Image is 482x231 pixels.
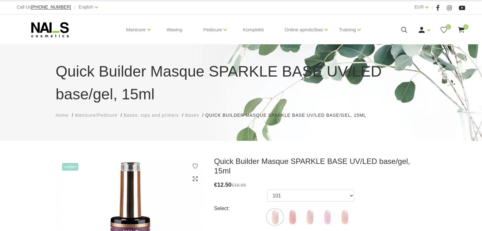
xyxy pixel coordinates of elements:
span: | [432,3,433,11]
a: EUR [415,3,424,11]
h3: Quick Builder Masque SPARKLE BASE UV/LED base/gel, 15ml [214,157,427,176]
img: ... [267,209,283,225]
a: Bases [185,112,199,119]
div: Call Us [17,3,71,11]
a: Pedicure [203,17,222,42]
span: 12.50 [217,182,232,188]
span: Manicure/Pedicure [75,113,118,118]
a: Waxing [162,15,187,45]
span: Bases [185,113,199,118]
h1: Quick Builder Masque SPARKLE BASE UV/LED base/gel, 15ml [56,60,427,106]
s: €16.90 [232,182,246,188]
a: [PHONE_NUMBER] [31,5,71,9]
div: Select: [214,203,267,214]
a: Home [56,112,69,119]
img: ... [302,209,318,225]
span: Home [56,113,69,118]
img: ... [337,209,353,225]
a: Online apmācības [285,17,323,42]
img: ... [319,209,335,225]
img: ... [285,209,300,225]
span: 0 [463,24,468,29]
a: Bases, tops and primers [124,112,179,119]
a: Komplekti [238,15,269,45]
span: | [74,3,75,11]
span: 0 [446,24,451,29]
a: Manicure [126,17,146,42]
span: [PHONE_NUMBER] [31,4,71,9]
a: 0 [440,26,448,34]
a: English [79,3,93,11]
a: 0 [457,26,465,34]
li: Quick Builder Masque SPARKLE BASE UV/LED base/gel, 15ml [205,112,372,119]
span: +Video [62,163,79,171]
a: Training [339,17,356,42]
span: € [214,182,217,188]
a: Manicure/Pedicure [75,112,118,119]
span: Bases, tops and primers [124,113,179,118]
